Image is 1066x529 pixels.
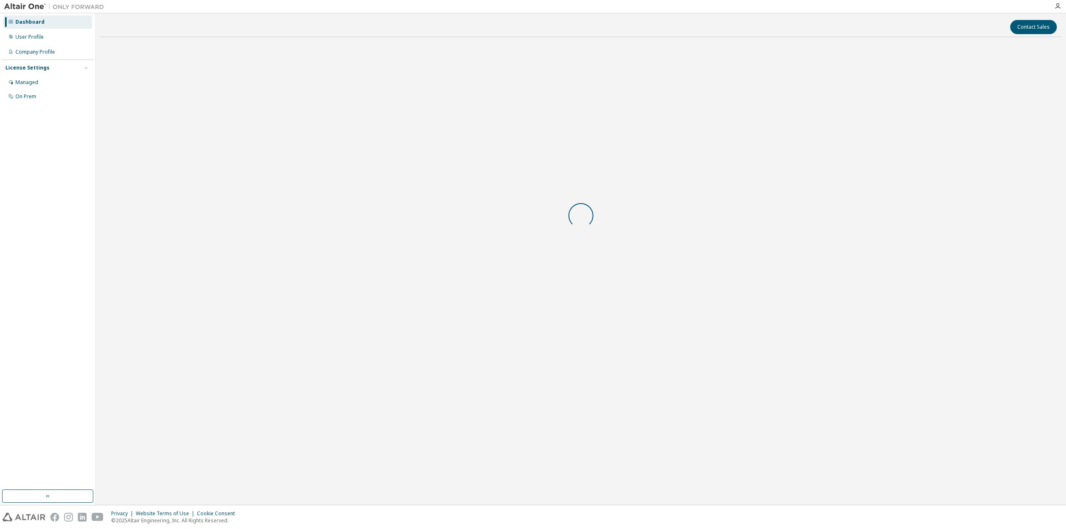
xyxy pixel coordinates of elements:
img: Altair One [4,2,108,11]
img: altair_logo.svg [2,513,45,522]
img: linkedin.svg [78,513,87,522]
div: Website Terms of Use [136,510,197,517]
div: User Profile [15,34,44,40]
div: Dashboard [15,19,45,25]
div: Cookie Consent [197,510,240,517]
p: © 2025 Altair Engineering, Inc. All Rights Reserved. [111,517,240,524]
img: instagram.svg [64,513,73,522]
img: facebook.svg [50,513,59,522]
div: Privacy [111,510,136,517]
img: youtube.svg [92,513,104,522]
div: License Settings [5,65,50,71]
button: Contact Sales [1010,20,1057,34]
div: On Prem [15,93,36,100]
div: Company Profile [15,49,55,55]
div: Managed [15,79,38,86]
